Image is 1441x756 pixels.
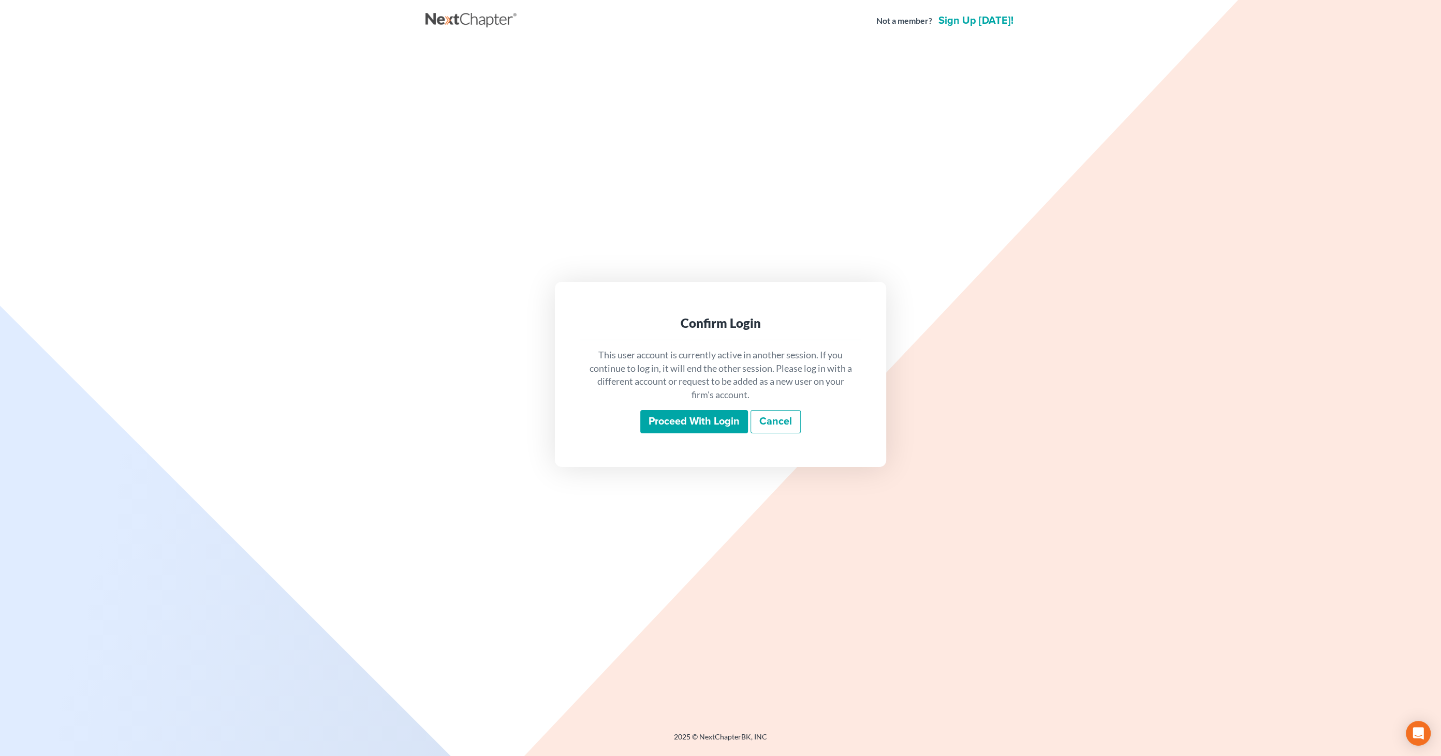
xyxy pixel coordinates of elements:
[640,410,748,434] input: Proceed with login
[751,410,801,434] a: Cancel
[1406,721,1431,746] div: Open Intercom Messenger
[588,349,853,402] p: This user account is currently active in another session. If you continue to log in, it will end ...
[425,732,1016,750] div: 2025 © NextChapterBK, INC
[876,15,932,27] strong: Not a member?
[936,16,1016,26] a: Sign up [DATE]!
[588,315,853,331] div: Confirm Login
